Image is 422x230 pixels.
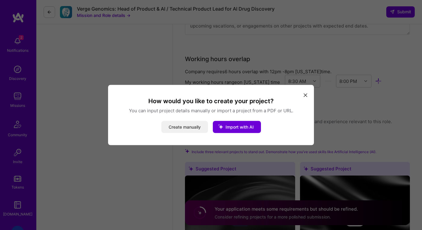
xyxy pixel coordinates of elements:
h3: How would you like to create your project? [115,97,307,105]
div: modal [108,85,314,145]
p: You can input project details manually or import a project from a PDF or URL. [115,107,307,114]
button: Create manually [161,121,208,133]
span: Import with AI [226,124,254,130]
i: icon StarsWhite [213,119,229,135]
button: Import with AI [213,121,261,133]
i: icon Close [304,93,307,97]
